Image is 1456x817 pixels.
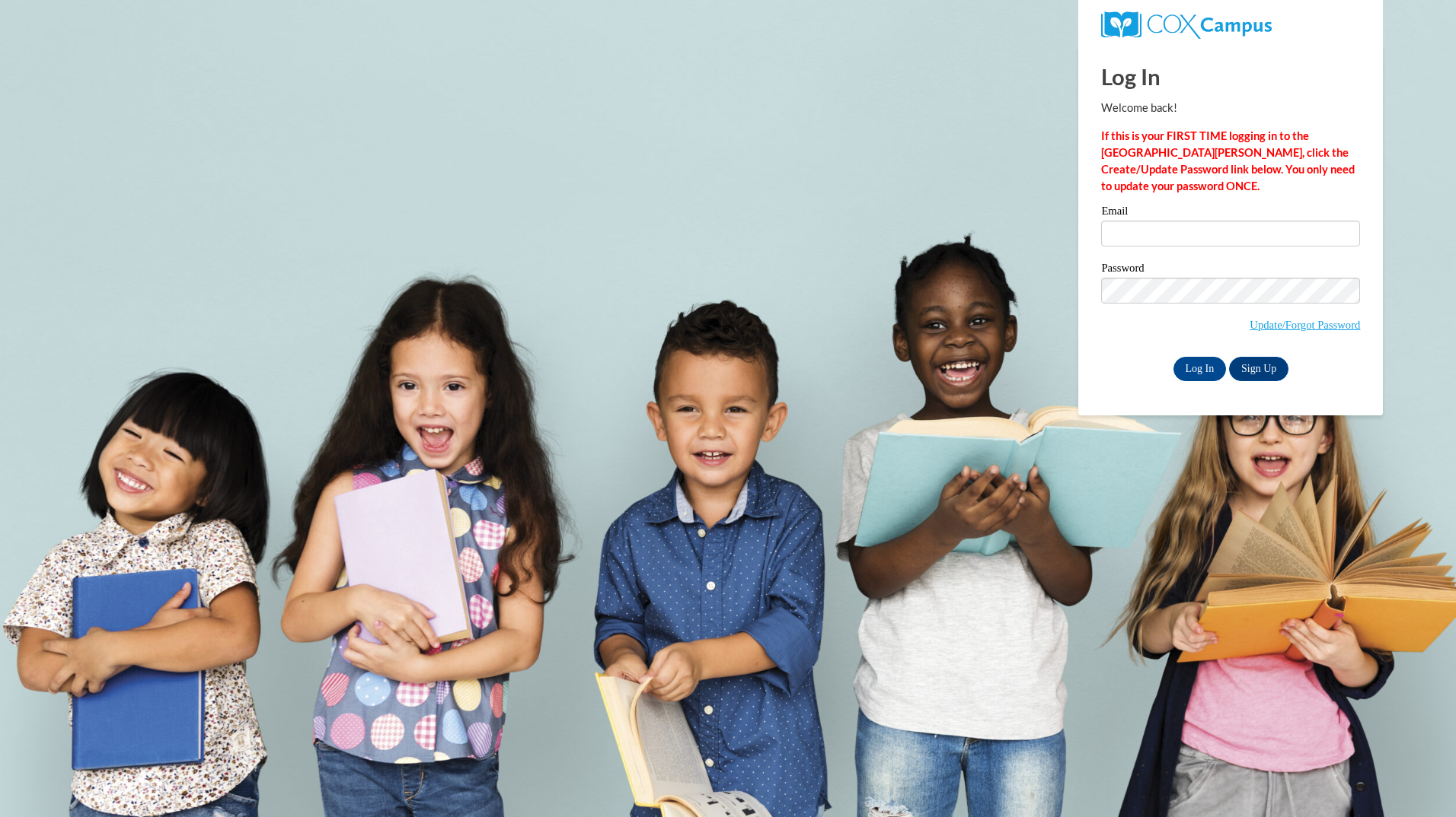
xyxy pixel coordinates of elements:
[1101,129,1355,192] strong: If this is your FIRST TIME logging in to the [GEOGRAPHIC_DATA][PERSON_NAME], click the Create/Upd...
[1229,357,1288,381] a: Sign Up
[1101,61,1360,92] h1: Log In
[1101,17,1271,30] a: COX Campus
[1101,262,1360,278] label: Password
[1101,11,1271,39] img: COX Campus
[1173,357,1227,381] input: Log In
[1101,100,1360,116] p: Welcome back!
[1101,205,1360,221] label: Email
[1250,319,1360,331] a: Update/Forgot Password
